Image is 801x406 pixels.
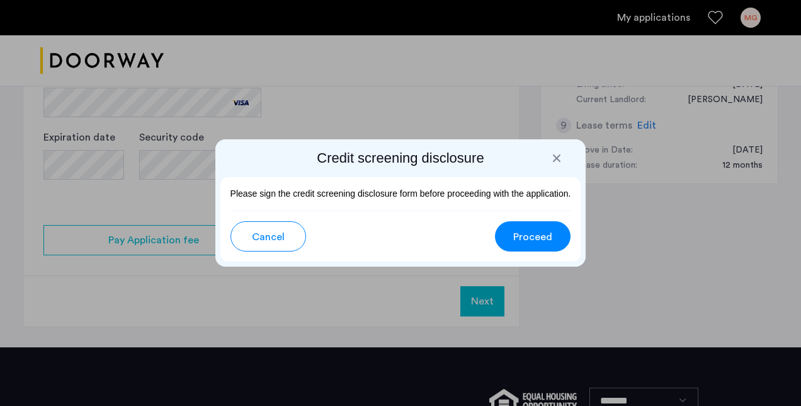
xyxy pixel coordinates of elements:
[495,221,571,252] button: button
[513,229,552,245] span: Proceed
[230,187,571,200] p: Please sign the credit screening disclosure form before proceeding with the application.
[220,149,581,167] h2: Credit screening disclosure
[230,221,306,252] button: button
[252,229,285,245] span: Cancel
